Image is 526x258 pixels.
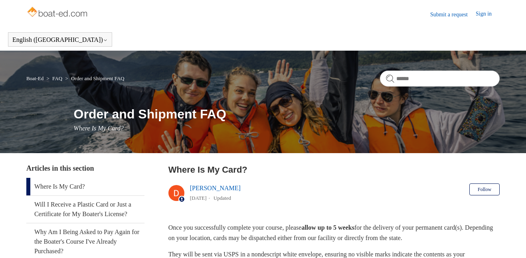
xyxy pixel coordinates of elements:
[52,75,62,81] a: FAQ
[476,10,500,19] a: Sign in
[71,75,125,81] a: Order and Shipment FAQ
[74,125,124,132] span: Where Is My Card?
[45,75,63,81] li: FAQ
[26,75,44,81] a: Boat-Ed
[26,196,145,223] a: Will I Receive a Plastic Card or Just a Certificate for My Boater's License?
[168,163,500,176] h2: Where Is My Card?
[301,224,354,231] strong: allow up to 5 weeks
[168,223,500,243] p: Once you successfully complete your course, please for the delivery of your permanent card(s). De...
[430,10,476,19] a: Submit a request
[214,195,231,201] li: Updated
[74,104,500,124] h1: Order and Shipment FAQ
[26,178,145,195] a: Where Is My Card?
[380,71,500,87] input: Search
[26,164,94,172] span: Articles in this section
[26,75,45,81] li: Boat-Ed
[469,183,500,195] button: Follow Article
[26,5,90,21] img: Boat-Ed Help Center home page
[190,185,241,191] a: [PERSON_NAME]
[63,75,124,81] li: Order and Shipment FAQ
[190,195,207,201] time: 04/15/2024, 17:31
[12,36,108,43] button: English ([GEOGRAPHIC_DATA])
